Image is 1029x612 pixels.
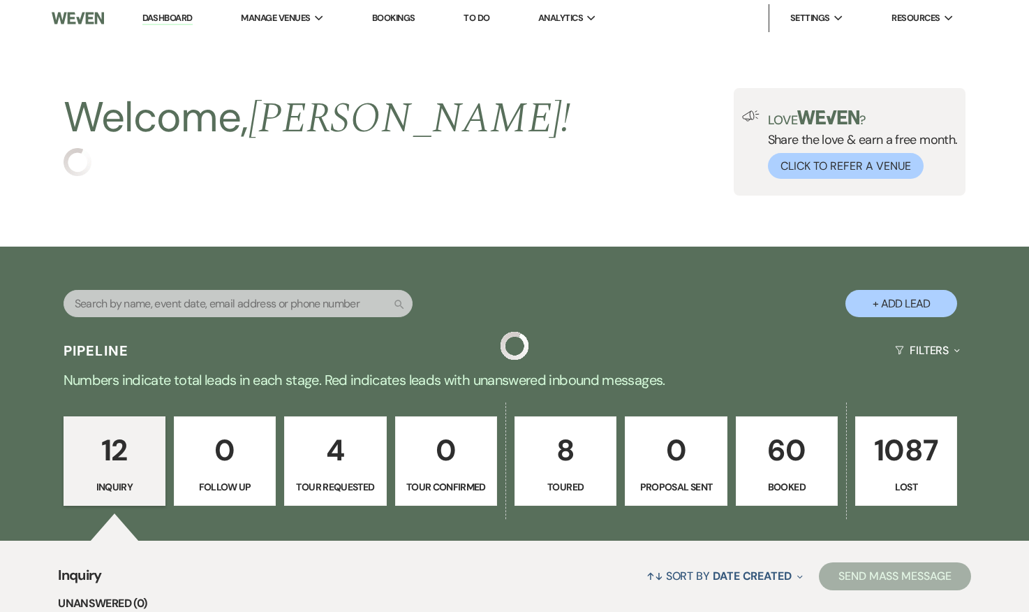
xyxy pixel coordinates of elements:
span: Manage Venues [241,11,310,25]
h3: Pipeline [64,341,129,360]
p: Booked [745,479,829,495]
img: loading spinner [64,148,91,176]
img: Weven Logo [52,3,104,33]
button: Click to Refer a Venue [768,153,924,179]
p: Follow Up [183,479,267,495]
a: 8Toured [514,416,616,506]
img: weven-logo-green.svg [797,110,859,124]
p: Tour Confirmed [404,479,488,495]
p: 1087 [864,427,948,474]
p: 60 [745,427,829,474]
button: Sort By Date Created [641,558,808,595]
h2: Welcome, [64,88,571,148]
p: 0 [183,427,267,474]
div: Share the love & earn a free month. [760,110,958,179]
p: 8 [524,427,607,474]
a: Bookings [372,12,415,24]
p: 4 [293,427,377,474]
a: 0Proposal Sent [625,416,727,506]
p: Tour Requested [293,479,377,495]
span: Inquiry [58,564,102,595]
p: Toured [524,479,607,495]
img: loading spinner [501,332,528,360]
p: Lost [864,479,948,495]
a: 1087Lost [855,416,957,506]
button: Filters [889,332,965,369]
p: 0 [404,427,488,474]
p: 12 [73,427,156,474]
a: Dashboard [142,12,193,25]
a: 12Inquiry [64,416,165,506]
p: Love ? [768,110,958,126]
span: Resources [891,11,940,25]
span: Analytics [538,11,583,25]
span: ↑↓ [646,569,663,583]
button: Send Mass Message [819,562,971,590]
a: To Do [464,12,489,24]
span: [PERSON_NAME] ! [249,87,571,151]
span: Settings [790,11,830,25]
a: 60Booked [736,416,838,506]
img: loud-speaker-illustration.svg [742,110,760,122]
a: 0Follow Up [174,416,276,506]
a: 0Tour Confirmed [395,416,497,506]
p: Inquiry [73,479,156,495]
a: 4Tour Requested [284,416,386,506]
p: 0 [634,427,718,474]
span: Date Created [713,569,792,583]
button: + Add Lead [845,290,957,317]
p: Proposal Sent [634,479,718,495]
p: Numbers indicate total leads in each stage. Red indicates leads with unanswered inbound messages. [12,369,1017,391]
input: Search by name, event date, email address or phone number [64,290,413,317]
